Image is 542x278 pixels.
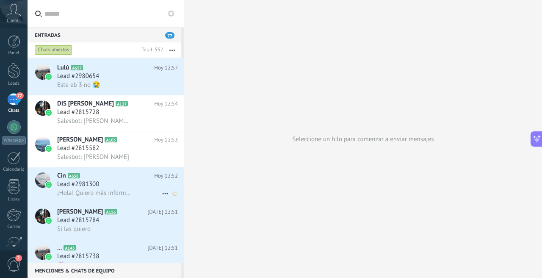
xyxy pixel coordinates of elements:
div: Menciones & Chats de equipo [28,263,181,278]
span: 77 [16,92,23,99]
a: avatariconDIS [PERSON_NAME]A137Hoy 12:54Lead #2815728Salesbot: [PERSON_NAME] checob [28,95,184,131]
span: Lead #2981300 [57,180,99,189]
span: [PERSON_NAME] [57,208,103,216]
img: icon [46,218,52,224]
div: WhatsApp [2,136,26,145]
span: Lead #2980654 [57,72,99,81]
span: Cuenta [7,18,21,24]
span: [DATE] 12:51 [147,208,178,216]
span: Salesbot: [PERSON_NAME] [57,153,129,161]
div: Total: 552 [138,46,163,54]
img: icon [46,146,52,152]
span: Hoy 12:57 [154,64,178,72]
span: A156 [105,209,117,214]
a: avatariconCinA658Hoy 12:52Lead #2981300¡Hola! Quiero más información. [28,167,184,203]
a: avataricon[PERSON_NAME]A103Hoy 12:53Lead #2815582Salesbot: [PERSON_NAME] [28,131,184,167]
div: Leads [2,81,26,86]
span: ¡Hola! Quiero más información. [57,189,131,197]
span: Este eb 3 no 😭 [57,81,100,89]
span: Lead #2815582 [57,144,99,153]
span: Lead #2815728 [57,108,99,117]
div: Entradas [28,27,181,42]
img: icon [46,74,52,80]
span: 77 [165,32,174,39]
span: Lead #2815784 [57,216,99,225]
a: avatariconLulúA657Hoy 12:57Lead #2980654Este eb 3 no 😭 [28,59,184,95]
span: Salesbot: [PERSON_NAME] checob [57,117,131,125]
span: A658 [68,173,80,178]
span: A143 [64,245,76,250]
span: [DATE] 12:51 [147,244,178,252]
a: avataricon...A143[DATE] 12:51Lead #2815738👾 [28,239,184,275]
span: Cin [57,172,66,180]
span: [PERSON_NAME] [57,136,103,144]
span: 👾 [57,261,65,269]
span: A137 [116,101,128,106]
span: A103 [105,137,117,142]
img: icon [46,254,52,260]
div: Calendario [2,167,26,172]
span: ... [57,244,62,252]
div: Panel [2,50,26,56]
span: Lead #2815738 [57,252,99,261]
span: A657 [71,65,83,70]
img: icon [46,182,52,188]
span: Lulú [57,64,69,72]
span: Hoy 12:54 [154,100,178,108]
span: Si las quiero [57,225,91,233]
div: Chats [2,108,26,114]
div: Chats abiertos [35,45,72,55]
span: Hoy 12:53 [154,136,178,144]
button: Más [163,42,181,58]
div: Correo [2,224,26,230]
img: icon [46,110,52,116]
div: Listas [2,197,26,202]
span: DIS [PERSON_NAME] [57,100,114,108]
span: 2 [15,255,22,261]
a: avataricon[PERSON_NAME]A156[DATE] 12:51Lead #2815784Si las quiero [28,203,184,239]
span: Hoy 12:52 [154,172,178,180]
